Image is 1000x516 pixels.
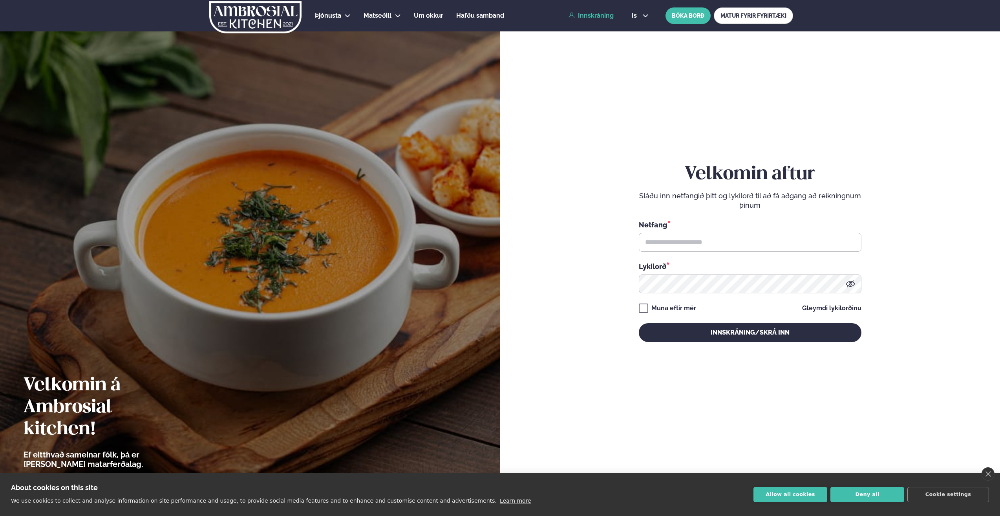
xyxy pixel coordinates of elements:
span: Um okkur [414,12,443,19]
a: Learn more [500,498,531,504]
div: Lykilorð [639,261,861,271]
div: Netfang [639,220,861,230]
a: Um okkur [414,11,443,20]
span: is [632,13,639,19]
a: MATUR FYRIR FYRIRTÆKI [714,7,793,24]
span: Matseðill [364,12,391,19]
h2: Velkomin aftur [639,163,861,185]
a: close [982,467,995,481]
button: Cookie settings [907,487,989,502]
h2: Velkomin á Ambrosial kitchen! [24,375,186,441]
a: Þjónusta [315,11,341,20]
p: Ef eitthvað sameinar fólk, þá er [PERSON_NAME] matarferðalag. [24,450,186,469]
span: Þjónusta [315,12,341,19]
button: Deny all [830,487,904,502]
a: Gleymdi lykilorðinu [802,305,861,311]
a: Matseðill [364,11,391,20]
a: Innskráning [569,12,614,19]
span: Hafðu samband [456,12,504,19]
img: logo [208,1,302,33]
button: Allow all cookies [753,487,827,502]
button: is [625,13,655,19]
strong: About cookies on this site [11,483,98,492]
button: Innskráning/Skrá inn [639,323,861,342]
button: BÓKA BORÐ [665,7,711,24]
p: Sláðu inn netfangið þitt og lykilorð til að fá aðgang að reikningnum þínum [639,191,861,210]
p: We use cookies to collect and analyse information on site performance and usage, to provide socia... [11,498,497,504]
a: Hafðu samband [456,11,504,20]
